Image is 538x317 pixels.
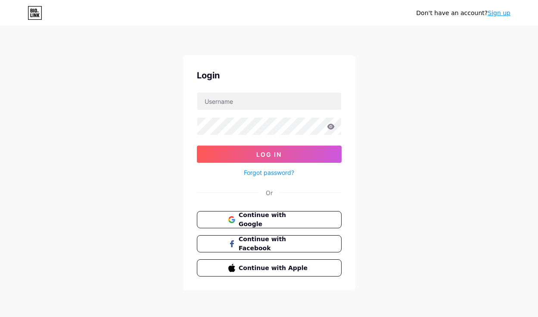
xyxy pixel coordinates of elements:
[197,146,342,163] button: Log In
[239,235,310,253] span: Continue with Facebook
[488,9,510,16] a: Sign up
[266,188,273,197] div: Or
[197,69,342,82] div: Login
[197,235,342,252] button: Continue with Facebook
[239,264,310,273] span: Continue with Apple
[244,168,294,177] a: Forgot password?
[256,151,282,158] span: Log In
[197,211,342,228] button: Continue with Google
[239,211,310,229] span: Continue with Google
[416,9,510,18] div: Don't have an account?
[197,259,342,277] button: Continue with Apple
[197,93,341,110] input: Username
